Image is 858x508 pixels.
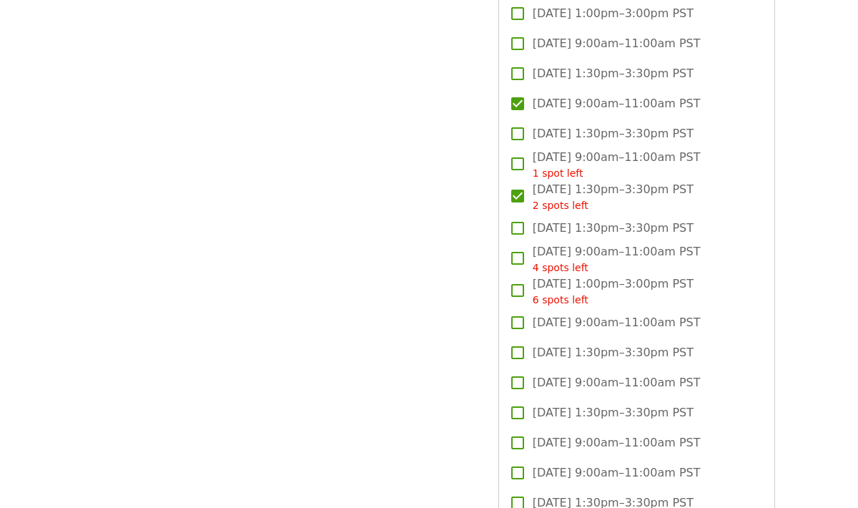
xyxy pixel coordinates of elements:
span: [DATE] 9:00am–11:00am PST [533,95,701,112]
span: 4 spots left [533,262,588,273]
span: [DATE] 1:00pm–3:00pm PST [533,5,694,22]
span: [DATE] 9:00am–11:00am PST [533,464,701,482]
span: [DATE] 9:00am–11:00am PST [533,243,701,275]
span: [DATE] 9:00am–11:00am PST [533,314,701,331]
span: [DATE] 9:00am–11:00am PST [533,149,701,181]
span: [DATE] 1:30pm–3:30pm PST [533,220,694,237]
span: [DATE] 1:30pm–3:30pm PST [533,344,694,361]
span: 2 spots left [533,200,588,211]
span: [DATE] 1:30pm–3:30pm PST [533,181,694,213]
span: 6 spots left [533,294,588,306]
span: [DATE] 1:00pm–3:00pm PST [533,275,694,308]
span: [DATE] 9:00am–11:00am PST [533,35,701,52]
span: [DATE] 1:30pm–3:30pm PST [533,125,694,142]
span: [DATE] 1:30pm–3:30pm PST [533,404,694,421]
span: [DATE] 1:30pm–3:30pm PST [533,65,694,82]
span: [DATE] 9:00am–11:00am PST [533,434,701,451]
span: 1 spot left [533,167,583,179]
span: [DATE] 9:00am–11:00am PST [533,374,701,391]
